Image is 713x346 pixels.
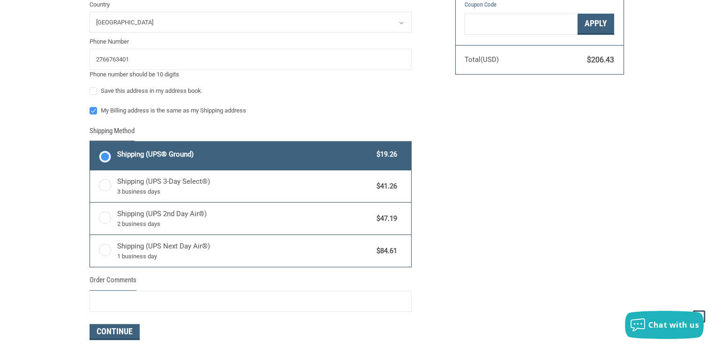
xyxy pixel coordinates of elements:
span: Shipping (UPS 3-Day Select®) [117,176,372,196]
label: Phone Number [90,37,412,46]
label: My Billing address is the same as my Shipping address [90,107,412,114]
span: 3 business days [117,187,372,196]
span: $47.19 [372,213,398,224]
legend: Shipping Method [90,126,135,141]
span: $19.26 [372,149,398,160]
span: Shipping (UPS 2nd Day Air®) [117,209,372,228]
span: Shipping (UPS Next Day Air®) [117,241,372,261]
label: Save this address in my address book. [90,87,412,95]
span: Shipping (UPS® Ground) [117,149,372,160]
div: Phone number should be 10 digits [90,70,412,79]
span: $84.61 [372,246,398,256]
button: Apply [578,14,614,35]
span: $41.26 [372,181,398,192]
span: $206.43 [587,55,614,64]
span: Total (USD) [465,55,499,64]
span: 2 business days [117,219,372,229]
span: Chat with us [648,320,699,330]
span: 1 business day [117,252,372,261]
legend: Order Comments [90,275,136,290]
button: Continue [90,324,140,340]
input: Gift Certificate or Coupon Code [465,14,578,35]
button: Chat with us [625,311,704,339]
a: Coupon Code [465,1,496,8]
